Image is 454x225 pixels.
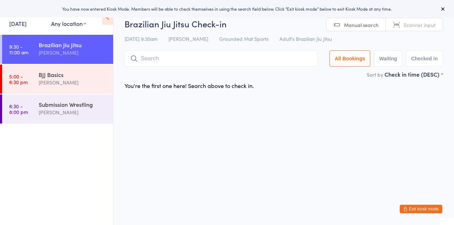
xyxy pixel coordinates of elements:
time: 5:00 - 6:30 pm [9,73,28,85]
a: 9:30 -11:00 amBrazilian Jiu Jitsu[PERSON_NAME] [2,35,113,64]
div: Brazilian Jiu Jitsu [39,41,107,49]
input: Search [124,50,318,67]
span: Adult's Brazilian Jiu Jitsu [279,35,332,42]
div: You're the first one here! Search above to check in. [124,82,254,89]
span: [PERSON_NAME] [168,35,208,42]
button: All Bookings [330,50,371,67]
h2: Brazilian Jiu Jitsu Check-in [124,18,443,29]
div: BJJ Basics [39,71,107,78]
span: [DATE] 9:30am [124,35,157,42]
time: 6:30 - 8:00 pm [9,103,28,115]
button: Waiting [374,50,402,67]
a: 5:00 -6:30 pmBJJ Basics[PERSON_NAME] [2,65,113,94]
div: Check in time (DESC) [384,70,443,78]
div: [PERSON_NAME] [39,108,107,116]
time: 9:30 - 11:00 am [9,44,28,55]
div: [PERSON_NAME] [39,78,107,87]
span: Grounded Mat Sports [219,35,268,42]
label: Sort by [367,71,383,78]
div: Any location [51,20,86,27]
button: Checked in [406,50,443,67]
span: Scanner input [404,21,436,28]
button: Exit kiosk mode [400,205,442,213]
a: 6:30 -8:00 pmSubmission Wrestling[PERSON_NAME] [2,94,113,124]
a: [DATE] [9,20,27,27]
div: Submission Wrestling [39,100,107,108]
div: You have now entered Kiosk Mode. Members will be able to check themselves in using the search fie... [11,6,443,12]
div: [PERSON_NAME] [39,49,107,57]
span: Manual search [344,21,378,28]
